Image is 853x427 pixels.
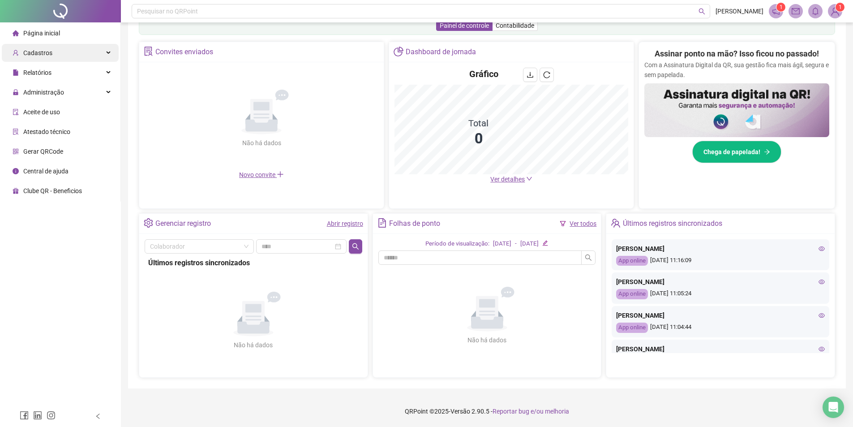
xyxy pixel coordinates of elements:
span: search [699,8,705,15]
div: [PERSON_NAME] [616,344,825,354]
span: solution [13,128,19,134]
span: Versão [450,408,470,415]
a: Ver todos [570,220,596,227]
span: mail [792,7,800,15]
span: linkedin [33,411,42,420]
span: search [585,254,592,261]
span: instagram [47,411,56,420]
span: Ver detalhes [490,176,525,183]
span: gift [13,187,19,194]
span: team [611,218,620,228]
span: edit [542,240,548,246]
h2: Assinar ponto na mão? Isso ficou no passado! [655,47,819,60]
span: setting [144,218,153,228]
h4: Gráfico [469,68,498,80]
span: file-text [377,218,387,228]
span: Relatórios [23,69,51,76]
span: lock [13,89,19,95]
span: Atestado técnico [23,128,70,135]
span: solution [144,47,153,56]
div: [PERSON_NAME] [616,244,825,254]
span: 1 [839,4,842,10]
span: Painel de controle [440,22,489,29]
span: user-add [13,49,19,56]
span: eye [819,246,825,252]
span: eye [819,346,825,352]
div: [DATE] 11:04:44 [616,323,825,333]
sup: Atualize o seu contato no menu Meus Dados [836,3,844,12]
div: Últimos registros sincronizados [623,216,722,231]
p: Com a Assinatura Digital da QR, sua gestão fica mais ágil, segura e sem papelada. [644,60,829,80]
span: 1 [780,4,783,10]
a: Abrir registro [327,220,363,227]
button: Chega de papelada! [692,141,781,163]
span: audit [13,108,19,115]
span: left [95,413,101,419]
div: Gerenciar registro [155,216,211,231]
span: Gerar QRCode [23,148,63,155]
footer: QRPoint © 2025 - 2.90.5 - [121,396,853,427]
div: Não há dados [212,340,295,350]
div: Open Intercom Messenger [823,397,844,418]
div: App online [616,289,648,299]
div: Folhas de ponto [389,216,440,231]
span: Chega de papelada! [703,147,760,157]
div: Não há dados [220,138,303,148]
div: [PERSON_NAME] [616,277,825,287]
div: [DATE] 11:16:09 [616,256,825,266]
span: plus [277,171,284,178]
span: arrow-right [764,149,770,155]
span: down [526,176,532,182]
span: Novo convite [239,171,284,178]
span: Cadastros [23,49,52,56]
div: App online [616,256,648,266]
span: Central de ajuda [23,168,69,175]
div: [DATE] [520,239,539,249]
div: App online [616,323,648,333]
div: [DATE] [493,239,511,249]
div: - [515,239,517,249]
img: banner%2F02c71560-61a6-44d4-94b9-c8ab97240462.png [644,83,829,137]
span: search [352,243,359,250]
span: home [13,30,19,36]
div: [DATE] 11:05:24 [616,289,825,299]
a: Ver detalhes down [490,176,532,183]
span: pie-chart [394,47,403,56]
div: Não há dados [446,335,528,345]
span: reload [543,71,550,78]
span: qrcode [13,148,19,154]
div: Convites enviados [155,44,213,60]
span: Aceite de uso [23,108,60,116]
div: Últimos registros sincronizados [148,257,359,268]
div: Dashboard de jornada [406,44,476,60]
div: Período de visualização: [425,239,489,249]
span: Reportar bug e/ou melhoria [493,408,569,415]
span: filter [560,220,566,227]
div: [PERSON_NAME] [616,311,825,320]
span: notification [772,7,780,15]
sup: 1 [776,3,785,12]
span: eye [819,312,825,319]
span: bell [811,7,819,15]
span: info-circle [13,168,19,174]
span: facebook [20,411,29,420]
span: file [13,69,19,75]
span: Contabilidade [496,22,534,29]
span: Administração [23,89,64,96]
span: Clube QR - Beneficios [23,187,82,194]
span: eye [819,279,825,285]
span: [PERSON_NAME] [716,6,763,16]
span: Página inicial [23,30,60,37]
img: 53429 [828,4,842,18]
span: download [527,71,534,78]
